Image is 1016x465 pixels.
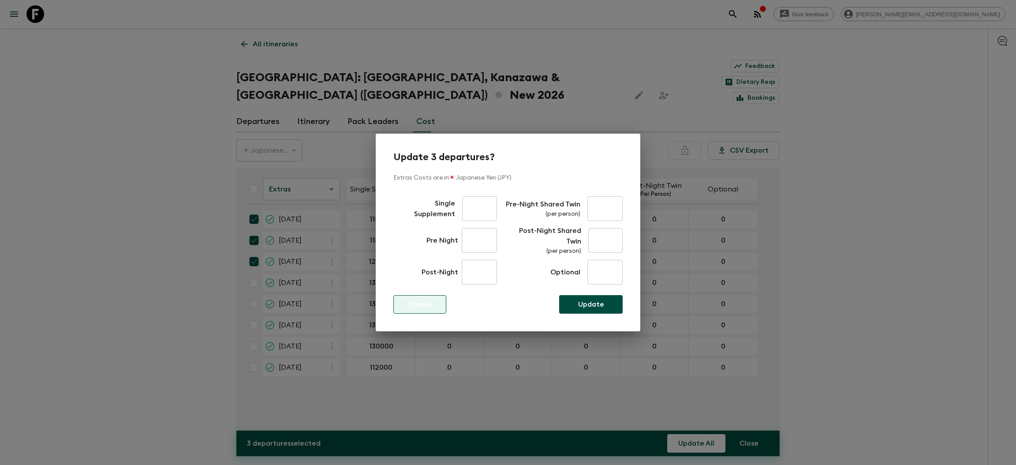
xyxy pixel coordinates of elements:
[462,225,497,256] div: Enter a new cost to update all selected instances
[559,295,623,314] button: Update
[587,256,623,288] div: Enter a new cost to update all selected instances
[393,198,455,219] p: Single Supplement
[504,247,581,255] p: (per person)
[588,225,623,256] div: Enter a new cost to update all selected instances
[393,173,623,182] p: Extras Costs are in 🇯🇵 Japanese Yen (JPY)
[506,199,580,210] p: Pre-Night Shared Twin
[506,199,580,218] div: Enter a new cost to update all selected instances
[462,256,497,288] div: Enter a new cost to update all selected instances
[578,299,604,310] p: Update
[504,225,581,247] p: Post-Night Shared Twin
[393,295,446,314] button: Cancel
[426,235,458,246] p: Enter a new cost to update all selected instances
[462,193,497,225] div: Enter a new cost to update all selected instances
[422,267,458,277] p: Enter a new cost to update all selected instances
[506,210,580,218] p: (per person)
[408,299,432,310] p: Cancel
[550,267,580,277] p: Enter a new cost to update all selected instances
[393,151,623,163] h2: Update 3 departures?
[504,225,581,255] div: Enter a new cost to update all selected instances
[587,193,623,225] div: Enter a new cost to update all selected instances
